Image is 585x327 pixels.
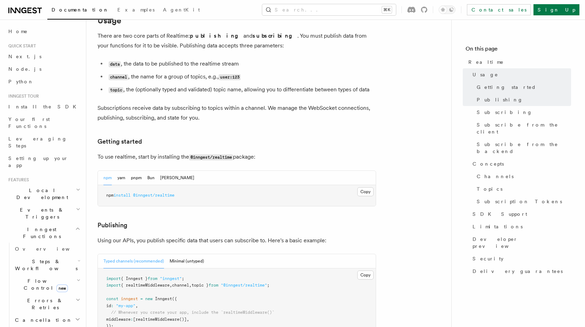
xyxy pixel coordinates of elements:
span: { realtimeMiddleware [121,283,170,288]
a: Getting started [474,81,571,93]
span: realtimeMiddleware [135,317,179,322]
button: pnpm [131,171,142,185]
span: from [148,276,157,281]
span: AgentKit [163,7,200,13]
span: Overview [15,246,87,252]
span: Inngest Functions [6,226,75,240]
p: There are two core parts of Realtime: and . You must publish data from your functions for it to b... [97,31,376,51]
code: channel [109,74,128,80]
a: Sign Up [533,4,579,15]
span: Setting up your app [8,155,68,168]
button: Events & Triggers [6,204,82,223]
span: Examples [117,7,155,13]
span: Concepts [473,160,504,167]
span: Usage [473,71,498,78]
a: Subscription Tokens [474,195,571,208]
span: Python [8,79,34,84]
span: Errors & Retries [12,297,76,311]
a: Security [470,252,571,265]
a: Publishing [97,220,127,230]
span: from [209,283,218,288]
span: Quick start [6,43,36,49]
span: topic } [192,283,209,288]
button: Bun [147,171,155,185]
button: [PERSON_NAME] [160,171,194,185]
a: Node.js [6,63,82,75]
a: Usage [470,68,571,81]
span: Cancellation [12,317,72,324]
code: user:123 [219,74,241,80]
a: SDK Support [470,208,571,220]
span: ({ [172,296,177,301]
a: Python [6,75,82,88]
span: @inngest/realtime [133,193,174,198]
p: Using our APIs, you publish specific data that users can subscribe to. Here's a basic example: [97,236,376,245]
span: : [111,303,114,308]
span: Publishing [477,96,523,103]
span: Realtime [468,59,504,66]
span: middleware [106,317,131,322]
button: Inngest Functions [6,223,82,243]
strong: subscribing [252,32,297,39]
li: , the (optionally typed and validated) topic name, allowing you to differentiate between types of... [107,85,376,95]
span: Delivery guarantees [473,268,563,275]
span: Security [473,255,504,262]
span: Getting started [477,84,536,91]
span: , [170,283,172,288]
a: Install the SDK [6,100,82,113]
a: Contact sales [467,4,531,15]
span: Documentation [52,7,109,13]
span: : [131,317,133,322]
span: Subscription Tokens [477,198,562,205]
span: Install the SDK [8,104,80,109]
span: Home [8,28,28,35]
button: Errors & Retries [12,294,82,314]
a: Getting started [97,137,142,146]
span: ()] [179,317,187,322]
span: [ [133,317,135,322]
span: "my-app" [116,303,135,308]
span: new [145,296,153,301]
a: Publishing [474,93,571,106]
span: Next.js [8,54,41,59]
span: const [106,296,118,301]
span: Events & Triggers [6,206,76,220]
button: Cancellation [12,314,82,326]
button: yarn [117,171,125,185]
span: Channels [477,173,514,180]
span: Your first Functions [8,116,50,129]
span: Topics [477,185,502,192]
span: , [189,283,192,288]
a: Overview [12,243,82,255]
span: Node.js [8,66,41,72]
button: Minimal (untyped) [170,254,204,268]
span: SDK Support [473,211,527,218]
span: Limitations [473,223,523,230]
a: Examples [113,2,159,19]
p: To use realtime, start by installing the package: [97,152,376,162]
span: id [106,303,111,308]
a: Setting up your app [6,152,82,172]
span: new [56,284,68,292]
a: Delivery guarantees [470,265,571,277]
span: , [187,317,189,322]
span: Flow Control [12,277,77,291]
p: Subscriptions receive data by subscribing to topics within a channel. We manage the WebSocket con... [97,103,376,123]
h4: On this page [466,45,571,56]
kbd: ⌘K [382,6,392,13]
a: Documentation [47,2,113,20]
strong: publishing [190,32,243,39]
span: Local Development [6,187,76,201]
a: Subscribe from the backend [474,138,571,158]
a: Leveraging Steps [6,132,82,152]
a: AgentKit [159,2,204,19]
span: Features [6,177,29,183]
span: = [140,296,143,301]
button: Local Development [6,184,82,204]
code: data [109,61,121,67]
a: Channels [474,170,571,183]
a: Limitations [470,220,571,233]
span: ; [267,283,270,288]
a: Developer preview [470,233,571,252]
span: // Whenever you create your app, include the `realtimeMiddleware()` [111,310,274,315]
